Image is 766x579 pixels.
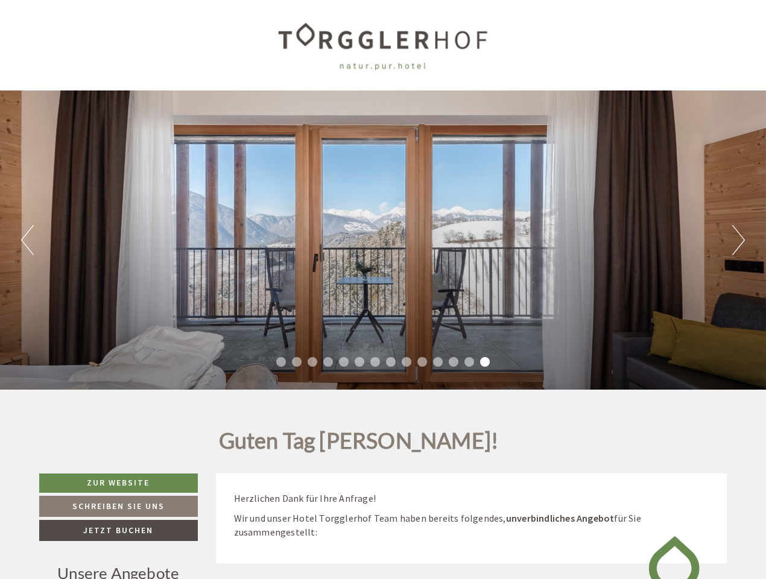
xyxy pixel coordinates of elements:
strong: unverbindliches Angebot [506,512,615,524]
p: Herzlichen Dank für Ihre Anfrage! [234,492,709,505]
div: [DATE] [215,10,259,30]
button: Senden [403,318,475,339]
p: Wir und unser Hotel Torgglerhof Team haben bereits folgendes, für Sie zusammengestellt: [234,511,709,539]
small: 01:42 [19,59,191,68]
a: Zur Website [39,473,198,493]
a: Jetzt buchen [39,520,198,541]
a: Schreiben Sie uns [39,496,198,517]
h1: Guten Tag [PERSON_NAME]! [219,429,499,459]
button: Next [732,225,745,255]
div: Guten Tag, wie können wir Ihnen helfen? [10,33,197,70]
button: Previous [21,225,34,255]
div: [GEOGRAPHIC_DATA] [19,36,191,45]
